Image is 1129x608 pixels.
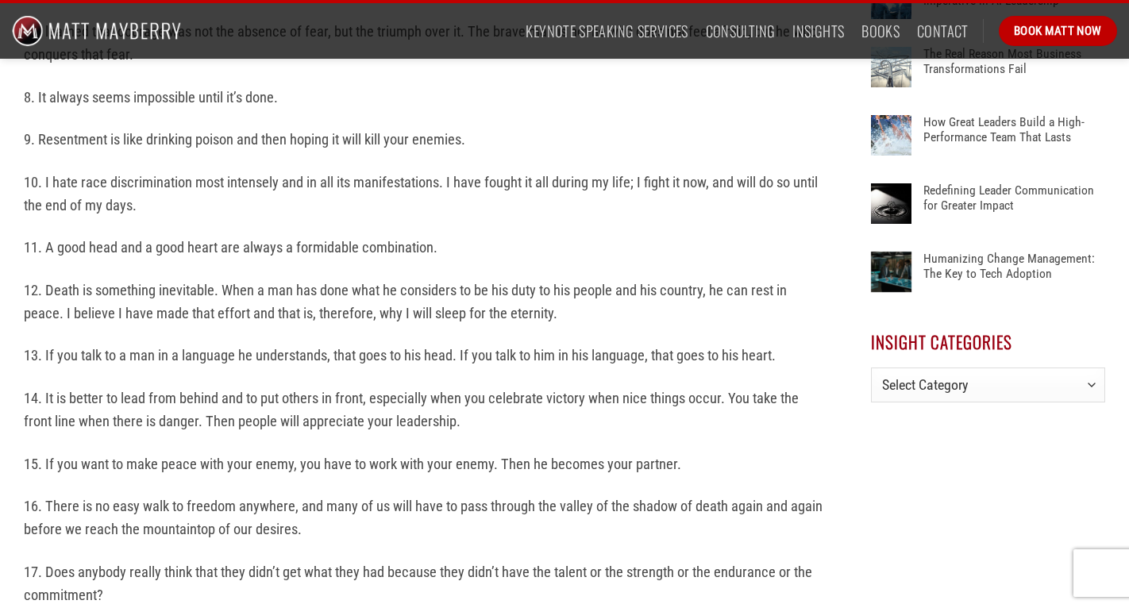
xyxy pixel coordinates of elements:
[24,279,823,325] p: 12. Death is something inevitable. When a man has done what he considers to be his duty to his pe...
[24,128,823,151] p: 9. Resentment is like drinking poison and then hoping it will kill your enemies.
[999,16,1117,46] a: Book Matt Now
[923,115,1105,163] a: How Great Leaders Build a High-Performance Team That Lasts
[923,183,1105,231] a: Redefining Leader Communication for Greater Impact
[923,47,1105,94] a: The Real Reason Most Business Transformations Fail
[24,494,823,541] p: 16. There is no easy walk to freedom anywhere, and many of us will have to pass through the valle...
[917,17,969,45] a: Contact
[24,452,823,475] p: 15. If you want to make peace with your enemy, you have to work with your enemy. Then he becomes ...
[24,86,823,109] p: 8. It always seems impossible until it’s done.
[861,17,900,45] a: Books
[24,171,823,217] p: 10. I hate race discrimination most intensely and in all its manifestations. I have fought it all...
[792,17,844,45] a: Insights
[526,17,688,45] a: Keynote Speaking Services
[923,252,1105,299] a: Humanizing Change Management: The Key to Tech Adoption
[24,560,823,607] p: 17. Does anybody really think that they didn’t get what they had because they didn’t have the tal...
[1014,21,1102,40] span: Book Matt Now
[12,3,181,59] img: Matt Mayberry
[871,329,1013,354] span: Insight Categories
[24,236,823,259] p: 11. A good head and a good heart are always a formidable combination.
[24,344,823,367] p: 13. If you talk to a man in a language he understands, that goes to his head. If you talk to him ...
[706,17,776,45] a: Consulting
[24,387,823,433] p: 14. It is better to lead from behind and to put others in front, especially when you celebrate vi...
